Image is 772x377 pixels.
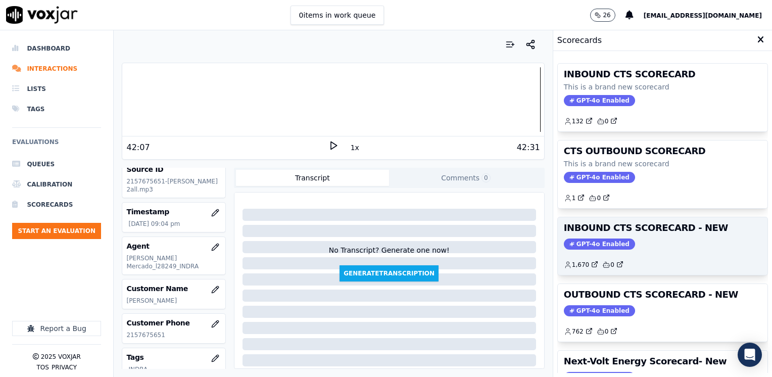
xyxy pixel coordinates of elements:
[126,241,221,251] h3: Agent
[590,9,615,22] button: 26
[236,170,390,186] button: Transcript
[340,265,439,281] button: GenerateTranscription
[564,261,598,269] a: 1,670
[603,11,610,19] p: 26
[6,6,78,24] img: voxjar logo
[12,79,101,99] a: Lists
[738,343,762,367] div: Open Intercom Messenger
[564,261,602,269] button: 1,670
[52,363,77,371] button: Privacy
[564,327,593,336] a: 762
[12,195,101,215] a: Scorecards
[517,142,540,154] div: 42:31
[597,117,618,125] a: 0
[41,353,81,361] p: 2025 Voxjar
[597,327,618,336] a: 0
[126,142,150,154] div: 42:07
[564,172,635,183] span: GPT-4o Enabled
[564,357,761,366] h3: Next-Volt Energy Scorecard- New
[126,318,221,328] h3: Customer Phone
[12,38,101,59] a: Dashboard
[126,297,221,305] p: [PERSON_NAME]
[126,352,221,362] h3: Tags
[564,95,635,106] span: GPT-4o Enabled
[126,284,221,294] h3: Customer Name
[389,170,543,186] button: Comments
[12,136,101,154] h6: Evaluations
[553,30,772,51] div: Scorecards
[564,223,761,232] h3: INBOUND CTS SCORECARD - NEW
[564,194,585,202] a: 1
[128,220,221,228] p: [DATE] 09:04 pm
[602,261,623,269] a: 0
[564,70,761,79] h3: INBOUND CTS SCORECARD
[12,174,101,195] a: Calibration
[590,9,625,22] button: 26
[564,159,761,169] p: This is a brand new scorecard
[564,117,593,125] a: 132
[564,117,597,125] button: 132
[564,327,597,336] button: 762
[126,207,221,217] h3: Timestamp
[564,290,761,299] h3: OUTBOUND CTS SCORECARD - NEW
[126,177,221,194] p: 2157675651-[PERSON_NAME] 2all.mp3
[126,331,221,339] p: 2157675651
[12,223,101,239] button: Start an Evaluation
[126,164,221,174] h3: Source ID
[36,363,49,371] button: TOS
[564,194,589,202] button: 1
[349,140,361,155] button: 1x
[329,245,450,265] div: No Transcript? Generate one now!
[481,173,491,182] span: 0
[12,99,101,119] a: Tags
[128,365,221,373] p: INDRA
[126,254,221,270] p: [PERSON_NAME] Mercado_l28249_INDRA
[564,305,635,316] span: GPT-4o Enabled
[564,82,761,92] p: This is a brand new scorecard
[564,147,761,156] h3: CTS OUTBOUND SCORECARD
[564,239,635,250] span: GPT-4o Enabled
[644,12,762,19] span: [EMAIL_ADDRESS][DOMAIN_NAME]
[12,154,101,174] a: Queues
[291,6,384,25] button: 0items in work queue
[12,321,101,336] button: Report a Bug
[589,194,610,202] a: 0
[644,9,772,21] button: [EMAIL_ADDRESS][DOMAIN_NAME]
[12,59,101,79] a: Interactions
